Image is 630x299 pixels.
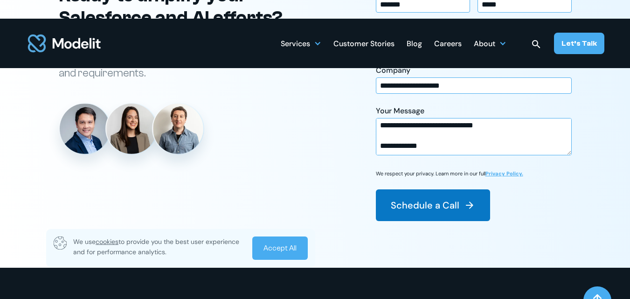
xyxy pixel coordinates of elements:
[464,200,475,211] img: arrow right
[554,33,604,54] a: Let’s Talk
[407,35,422,54] div: Blog
[281,35,310,54] div: Services
[153,104,203,154] img: Diego Febles
[485,170,523,177] a: Privacy Policy.
[26,29,103,58] a: home
[106,104,157,154] img: Angelica Buffa
[434,35,462,54] div: Careers
[407,34,422,52] a: Blog
[561,38,597,49] div: Let’s Talk
[281,34,321,52] div: Services
[474,34,506,52] div: About
[333,34,395,52] a: Customer Stories
[474,35,495,54] div: About
[60,104,110,154] img: Danny Tang
[376,189,490,221] button: Schedule a Call
[434,34,462,52] a: Careers
[96,237,118,246] span: cookies
[376,106,572,116] div: Your Message
[26,29,103,58] img: modelit logo
[376,65,572,76] div: Company
[333,35,395,54] div: Customer Stories
[391,199,459,212] div: Schedule a Call
[73,236,246,257] p: We use to provide you the best user experience and for performance analytics.
[376,170,523,177] p: We respect your privacy. Learn more in our full
[252,236,308,260] a: Accept All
